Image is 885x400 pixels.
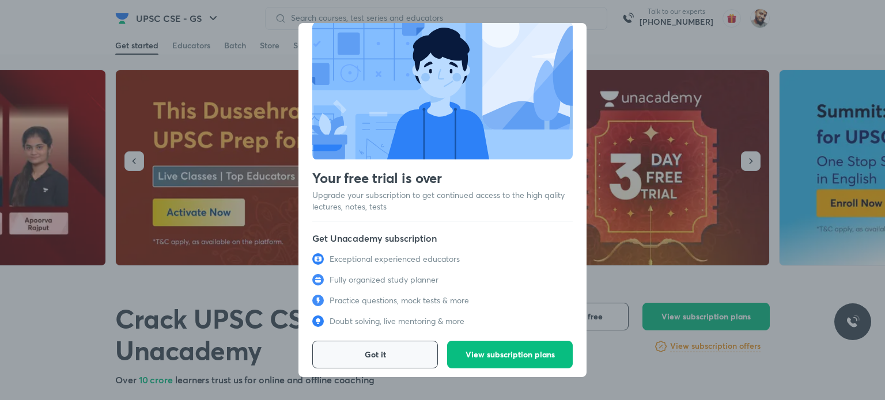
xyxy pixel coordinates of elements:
h3: Your free trial is over [312,169,573,187]
p: Practice questions, mock tests & more [330,295,469,306]
p: Fully organized study planner [330,274,438,285]
p: Exceptional experienced educators [330,253,460,265]
span: Got it [365,349,386,360]
button: View subscription plans [447,341,573,368]
button: Got it [312,341,438,368]
span: View subscription plans [466,349,555,360]
p: Upgrade your subscription to get continued access to the high qality lectures, notes, tests [312,189,573,212]
h5: Get Unacademy subscription [312,231,573,245]
p: Doubt solving, live mentoring & more [330,315,464,327]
